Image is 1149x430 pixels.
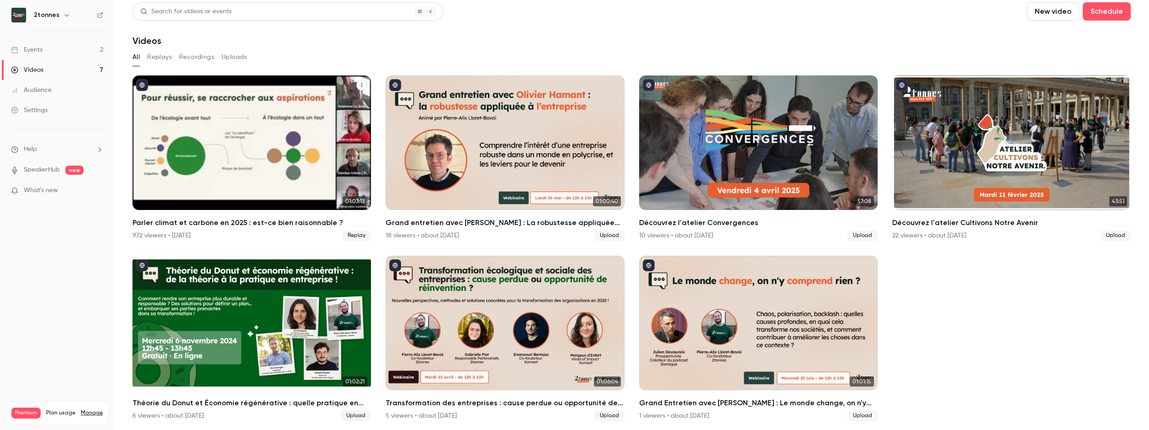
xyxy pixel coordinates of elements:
div: 5 viewers • about [DATE] [386,411,457,420]
a: 01:02:21Théorie du Donut et Économie régénérative : quelle pratique en entreprise ?6 viewers • ab... [132,256,371,421]
button: Recordings [179,50,214,64]
div: Search for videos or events [140,7,232,16]
li: Découvrez l'atelier Convergences [639,75,878,241]
button: Schedule [1083,2,1131,21]
div: Audience [11,86,52,95]
h2: Parler climat et carbone en 2025 : est-ce bien raisonnable ? [132,217,371,228]
div: Settings [11,106,48,115]
button: published [136,79,148,91]
div: Videos [11,65,43,75]
li: Grand Entretien avec Julien Devaureix : Le monde change, on n'y comprend rien ? [639,256,878,421]
span: 01:03:13 [343,196,367,206]
h2: Grand Entretien avec [PERSON_NAME] : Le monde change, on n'y comprend rien ? [639,398,878,408]
h2: Grand entretien avec [PERSON_NAME] : La robustesse appliquée aux entreprises [386,217,624,228]
ul: Videos [132,75,1131,421]
span: 01:01:15 [850,376,874,387]
span: 01:06:04 [594,376,621,387]
a: 01:01:15Grand Entretien avec [PERSON_NAME] : Le monde change, on n'y comprend rien ?1 viewers • a... [639,256,878,421]
span: Upload [847,410,878,421]
iframe: Noticeable Trigger [92,187,103,195]
span: What's new [24,186,58,195]
button: published [389,79,401,91]
h1: Videos [132,35,161,46]
a: 01:03:13Parler climat et carbone en 2025 : est-ce bien raisonnable ?972 viewers • [DATE]Replay [132,75,371,241]
div: 10 viewers • about [DATE] [639,231,713,240]
img: 2tonnes [11,8,26,22]
span: 43:51 [1109,196,1127,206]
li: Parler climat et carbone en 2025 : est-ce bien raisonnable ? [132,75,371,241]
span: Upload [594,230,625,241]
span: 57:08 [855,196,874,206]
section: Videos [132,2,1131,421]
div: 22 viewers • about [DATE] [892,231,966,240]
button: New video [1027,2,1079,21]
span: Replay [342,230,371,241]
h2: Théorie du Donut et Économie régénérative : quelle pratique en entreprise ? [132,398,371,408]
a: 43:51Découvrez l'atelier Cultivons Notre Avenir22 viewers • about [DATE]Upload [892,75,1131,241]
a: SpeakerHub [24,165,60,175]
span: Upload [847,230,878,241]
h2: Découvrez l'atelier Convergences [639,217,878,228]
button: published [643,259,655,271]
a: 01:06:04Transformation des entreprises : cause perdue ou opportunité de réinvention ?5 viewers • ... [386,256,624,421]
span: 01:02:21 [343,376,367,387]
span: new [65,166,84,175]
button: Replays [147,50,172,64]
a: Manage [81,409,103,417]
div: 1 viewers • about [DATE] [639,411,709,420]
h2: Découvrez l'atelier Cultivons Notre Avenir [892,217,1131,228]
a: 57:08Découvrez l'atelier Convergences10 viewers • about [DATE]Upload [639,75,878,241]
span: 01:00:40 [593,196,621,206]
button: published [389,259,401,271]
div: 6 viewers • about [DATE] [132,411,204,420]
li: Théorie du Donut et Économie régénérative : quelle pratique en entreprise ? [132,256,371,421]
h6: 2tonnes [34,11,59,20]
button: published [643,79,655,91]
li: Transformation des entreprises : cause perdue ou opportunité de réinvention ? [386,256,624,421]
div: 18 viewers • about [DATE] [386,231,459,240]
div: 972 viewers • [DATE] [132,231,191,240]
span: Premium [11,408,41,419]
button: All [132,50,140,64]
button: published [136,259,148,271]
a: 01:00:40Grand entretien avec [PERSON_NAME] : La robustesse appliquée aux entreprises18 viewers •... [386,75,624,241]
span: Plan usage [46,409,75,417]
span: Upload [341,410,371,421]
li: Découvrez l'atelier Cultivons Notre Avenir [892,75,1131,241]
button: published [896,79,908,91]
li: Grand entretien avec Olivier Hamant : La robustesse appliquée aux entreprises [386,75,624,241]
h2: Transformation des entreprises : cause perdue ou opportunité de réinvention ? [386,398,624,408]
button: Uploads [222,50,247,64]
span: Upload [1101,230,1131,241]
span: Help [24,145,37,154]
span: Upload [594,410,625,421]
div: Events [11,45,42,54]
li: help-dropdown-opener [11,145,103,154]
